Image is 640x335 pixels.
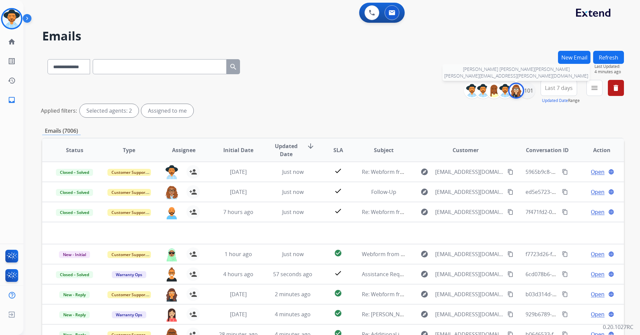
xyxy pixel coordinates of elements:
span: [EMAIL_ADDRESS][DOMAIN_NAME] [435,290,504,298]
span: 1 hour ago [225,250,252,258]
span: ed5e5723-02a8-4b3c-90f2-ee3693abd65e [526,188,628,196]
span: New - Reply [59,311,90,318]
mat-icon: content_copy [507,271,513,277]
img: agent-avatar [165,308,178,322]
mat-icon: person_add [189,310,197,318]
span: Open [591,188,605,196]
mat-icon: explore [420,270,428,278]
span: Closed – Solved [56,189,93,196]
span: 5965b9c8-3945-4f5e-86b2-38c63fa3a12a [526,168,626,176]
span: Closed – Solved [56,169,93,176]
mat-icon: content_copy [507,169,513,175]
span: New - Initial [59,251,90,258]
mat-icon: person_add [189,168,197,176]
img: agent-avatar [165,247,178,261]
span: Subject [374,146,394,154]
mat-icon: content_copy [507,311,513,317]
span: Type [123,146,135,154]
p: Emails (7006) [42,127,81,135]
img: agent-avatar [165,205,178,219]
span: [PERSON_NAME] [535,66,570,72]
span: Open [591,168,605,176]
mat-icon: check_circle [334,289,342,297]
span: SLA [333,146,343,154]
span: Updated Date [271,142,301,158]
span: Customer Support [107,209,151,216]
mat-icon: person_add [189,188,197,196]
span: b03d314d-ce23-4944-9aa4-08ad350470f5 [526,291,628,298]
span: 4 minutes ago [275,311,311,318]
span: Re: Webform from [EMAIL_ADDRESS][DOMAIN_NAME] on [DATE] [362,168,523,176]
span: Closed – Solved [56,209,93,216]
span: Customer Support [107,189,151,196]
span: [DATE] [230,188,247,196]
span: [PERSON_NAME][EMAIL_ADDRESS][PERSON_NAME][DOMAIN_NAME] [444,73,588,79]
img: avatar [2,9,21,28]
mat-icon: language [608,169,614,175]
mat-icon: check [334,207,342,215]
mat-icon: person_add [189,270,197,278]
button: New Email [558,51,590,64]
mat-icon: list_alt [8,57,16,65]
span: Just now [282,168,304,176]
span: New - Reply [59,291,90,298]
mat-icon: person_add [189,250,197,258]
mat-icon: content_copy [507,209,513,215]
mat-icon: language [608,251,614,257]
span: Open [591,310,605,318]
mat-icon: language [608,271,614,277]
span: [DATE] [230,168,247,176]
mat-icon: content_copy [562,271,568,277]
div: +101 [519,83,535,99]
h2: Emails [42,29,624,43]
mat-icon: search [229,63,237,71]
span: [EMAIL_ADDRESS][DOMAIN_NAME] [435,168,504,176]
span: Open [591,250,605,258]
span: Just now [282,188,304,196]
mat-icon: explore [420,168,428,176]
span: 7f471fd2-0729-4057-9c0b-039fe7b9041c [526,208,625,216]
mat-icon: home [8,38,16,46]
span: Follow-Up [371,188,396,196]
span: [DATE] [230,311,247,318]
mat-icon: delete [612,84,620,92]
span: Range [542,98,580,103]
span: Open [591,290,605,298]
mat-icon: language [608,291,614,297]
mat-icon: content_copy [507,189,513,195]
span: Open [591,208,605,216]
span: [PERSON_NAME] [PERSON_NAME] [463,66,535,72]
mat-icon: arrow_downward [307,142,315,150]
span: Last Updated: [594,64,624,69]
mat-icon: explore [420,188,428,196]
span: Warranty Ops [112,271,146,278]
span: Just now [282,250,304,258]
span: Last 7 days [545,87,573,89]
span: Re: Webform from [EMAIL_ADDRESS][DOMAIN_NAME] on [DATE] [362,208,523,216]
img: agent-avatar [165,288,178,302]
th: Action [569,138,624,162]
span: [EMAIL_ADDRESS][DOMAIN_NAME] [435,310,504,318]
mat-icon: inbox [8,96,16,104]
mat-icon: language [608,311,614,317]
p: 0.20.1027RC [603,323,633,331]
mat-icon: check [334,187,342,195]
mat-icon: content_copy [507,251,513,257]
span: Customer [453,146,479,154]
mat-icon: explore [420,310,428,318]
mat-icon: history [8,77,16,85]
span: Status [66,146,83,154]
mat-icon: content_copy [562,189,568,195]
mat-icon: content_copy [562,311,568,317]
mat-icon: content_copy [507,291,513,297]
span: 6cd078b6-4d5b-408c-9d1e-7bff2ecc1c43 [526,270,627,278]
span: Closed – Solved [56,271,93,278]
button: Last 7 days [541,80,577,96]
img: agent-avatar [165,185,178,199]
mat-icon: check_circle [334,309,342,317]
img: agent-avatar [165,165,178,179]
span: 4 minutes ago [594,69,624,75]
mat-icon: content_copy [562,291,568,297]
span: [EMAIL_ADDRESS][DOMAIN_NAME] [435,250,504,258]
span: 2 minutes ago [275,291,311,298]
